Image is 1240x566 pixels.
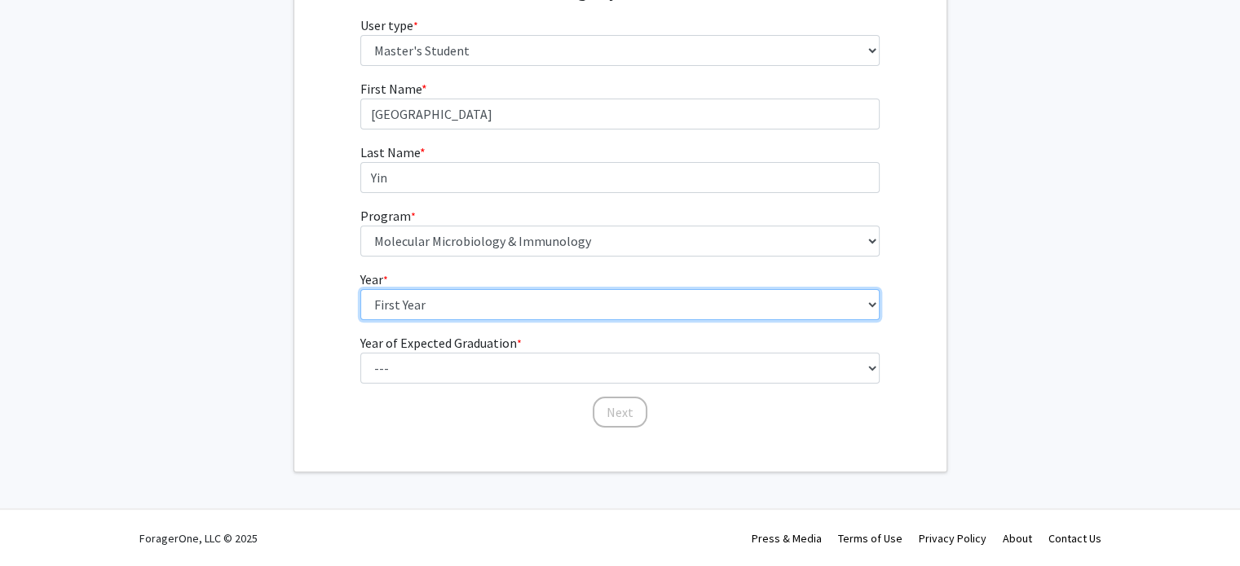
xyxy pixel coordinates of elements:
[1003,531,1032,546] a: About
[360,144,420,160] span: Last Name
[1048,531,1101,546] a: Contact Us
[360,333,522,353] label: Year of Expected Graduation
[752,531,822,546] a: Press & Media
[593,397,647,428] button: Next
[838,531,902,546] a: Terms of Use
[12,493,69,554] iframe: Chat
[360,15,418,35] label: User type
[360,206,416,226] label: Program
[919,531,986,546] a: Privacy Policy
[360,270,388,289] label: Year
[360,81,421,97] span: First Name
